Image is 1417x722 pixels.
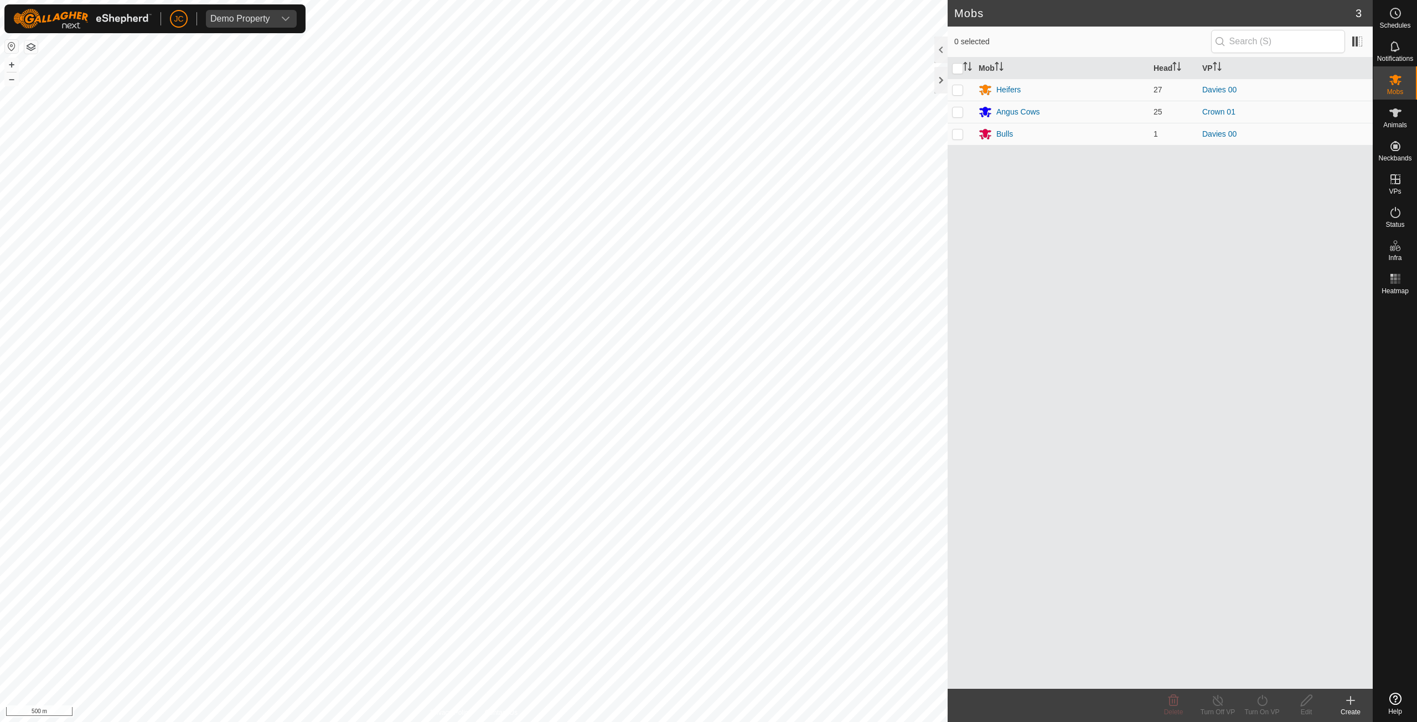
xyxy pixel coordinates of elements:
input: Search (S) [1211,30,1345,53]
span: Delete [1164,708,1183,716]
span: Infra [1388,254,1402,261]
span: Mobs [1387,89,1403,95]
span: 3 [1356,5,1362,22]
button: + [5,58,18,71]
p-sorticon: Activate to sort [963,64,972,72]
a: Privacy Policy [430,708,472,718]
th: VP [1198,58,1373,79]
a: Help [1373,688,1417,719]
span: Help [1388,708,1402,715]
span: 1 [1154,129,1158,138]
span: Animals [1383,122,1407,128]
div: Demo Property [210,14,270,23]
p-sorticon: Activate to sort [1172,64,1181,72]
span: JC [174,13,183,25]
div: Edit [1284,707,1328,717]
div: Create [1328,707,1373,717]
button: Reset Map [5,40,18,53]
span: VPs [1389,188,1401,195]
a: Davies 00 [1202,85,1237,94]
div: Angus Cows [996,106,1040,118]
th: Head [1149,58,1198,79]
div: Turn Off VP [1196,707,1240,717]
div: dropdown trigger [275,10,297,28]
span: Schedules [1379,22,1410,29]
h2: Mobs [954,7,1356,20]
span: Status [1385,221,1404,228]
div: Heifers [996,84,1021,96]
button: – [5,72,18,86]
a: Crown 01 [1202,107,1235,116]
span: 27 [1154,85,1162,94]
span: Notifications [1377,55,1413,62]
p-sorticon: Activate to sort [995,64,1004,72]
a: Davies 00 [1202,129,1237,138]
span: Neckbands [1378,155,1411,162]
button: Map Layers [24,40,38,54]
span: Demo Property [206,10,275,28]
img: Gallagher Logo [13,9,152,29]
span: Heatmap [1382,288,1409,294]
div: Bulls [996,128,1013,140]
span: 0 selected [954,36,1211,48]
div: Turn On VP [1240,707,1284,717]
th: Mob [974,58,1149,79]
span: 25 [1154,107,1162,116]
a: Contact Us [485,708,518,718]
p-sorticon: Activate to sort [1213,64,1222,72]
